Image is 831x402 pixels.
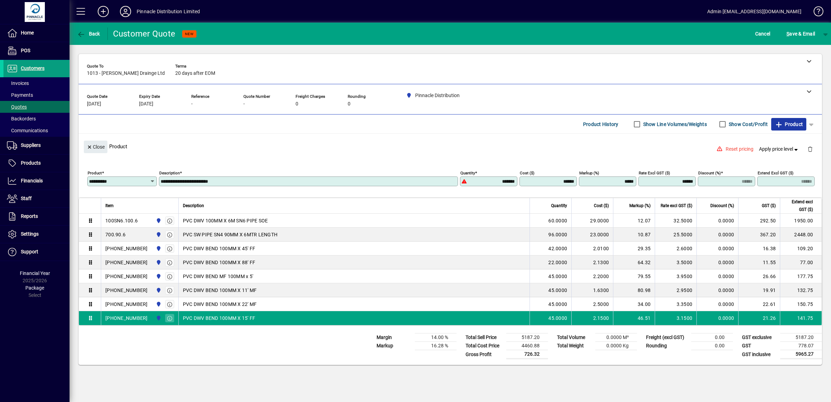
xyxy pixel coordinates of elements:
[296,101,298,107] span: 0
[373,333,415,342] td: Margin
[554,342,595,350] td: Total Weight
[629,202,651,210] span: Markup (%)
[183,245,256,252] span: PVC DWV BEND 100MM X 45' FF
[739,350,780,359] td: GST inclusive
[3,155,70,172] a: Products
[77,31,100,37] span: Back
[348,101,350,107] span: 0
[25,285,44,291] span: Package
[520,171,534,175] mat-label: Cost ($)
[373,342,415,350] td: Markup
[415,333,457,342] td: 14.00 %
[548,245,567,252] span: 42.0000
[571,311,613,325] td: 2.1500
[696,255,738,269] td: 0.0000
[613,297,655,311] td: 34.00
[696,242,738,255] td: 0.0000
[462,342,506,350] td: Total Cost Price
[506,342,548,350] td: 4460.88
[786,28,815,39] span: ave & Email
[3,113,70,125] a: Backorders
[594,202,609,210] span: Cost ($)
[775,119,803,130] span: Product
[738,228,780,242] td: 367.20
[105,231,126,238] div: 700.90.6
[696,297,738,311] td: 0.0000
[659,315,692,322] div: 3.1500
[579,171,599,175] mat-label: Markup (%)
[613,228,655,242] td: 10.87
[780,297,822,311] td: 150.75
[571,269,613,283] td: 2.2000
[139,101,153,107] span: [DATE]
[3,208,70,225] a: Reports
[21,213,38,219] span: Reports
[738,255,780,269] td: 11.55
[661,202,692,210] span: Rate excl GST ($)
[21,196,32,201] span: Staff
[696,269,738,283] td: 0.0000
[7,104,27,110] span: Quotes
[738,242,780,255] td: 16.38
[613,311,655,325] td: 46.51
[642,121,707,128] label: Show Line Volumes/Weights
[3,89,70,101] a: Payments
[154,245,162,252] span: Pinnacle Distribution
[691,333,733,342] td: 0.00
[659,245,692,252] div: 2.6000
[462,350,506,359] td: Gross Profit
[70,27,108,40] app-page-header-button: Back
[183,315,256,322] span: PVC DWV BEND 100MM X 15' FF
[3,243,70,261] a: Support
[659,231,692,238] div: 25.5000
[154,217,162,224] span: Pinnacle Distribution
[758,171,793,175] mat-label: Extend excl GST ($)
[21,160,41,166] span: Products
[82,143,109,150] app-page-header-button: Close
[183,301,257,308] span: PVC DWV BEND 100MM X 22' MF
[105,273,148,280] div: [PHONE_NUMBER]
[88,171,102,175] mat-label: Product
[506,333,548,342] td: 5187.20
[780,242,822,255] td: 109.20
[755,28,771,39] span: Cancel
[780,269,822,283] td: 177.75
[183,202,204,210] span: Description
[698,171,721,175] mat-label: Discount (%)
[183,259,256,266] span: PVC DWV BEND 100MM X 88' FF
[613,214,655,228] td: 12.07
[738,214,780,228] td: 292.50
[3,190,70,207] a: Staff
[105,245,148,252] div: [PHONE_NUMBER]
[548,273,567,280] span: 45.0000
[551,202,567,210] span: Quantity
[571,242,613,255] td: 2.0100
[571,228,613,242] td: 23.0000
[571,283,613,297] td: 1.6300
[92,5,114,18] button: Add
[738,283,780,297] td: 19.91
[21,178,43,183] span: Financials
[639,171,670,175] mat-label: Rate excl GST ($)
[739,333,780,342] td: GST exclusive
[20,270,50,276] span: Financial Year
[137,6,200,17] div: Pinnacle Distribution Limited
[21,30,34,36] span: Home
[460,171,475,175] mat-label: Quantity
[3,137,70,154] a: Suppliers
[808,1,822,24] a: Knowledge Base
[753,27,772,40] button: Cancel
[571,255,613,269] td: 2.1300
[783,27,818,40] button: Save & Email
[75,27,102,40] button: Back
[548,217,567,224] span: 60.0000
[739,342,780,350] td: GST
[87,71,165,76] span: 1013 - [PERSON_NAME] Drainge Ltd
[738,269,780,283] td: 26.66
[154,259,162,266] span: Pinnacle Distribution
[7,92,33,98] span: Payments
[183,231,278,238] span: PVC SW PIPE SN4 90MM X 6MTR LENGTH
[780,214,822,228] td: 1950.00
[659,301,692,308] div: 3.3500
[21,249,38,254] span: Support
